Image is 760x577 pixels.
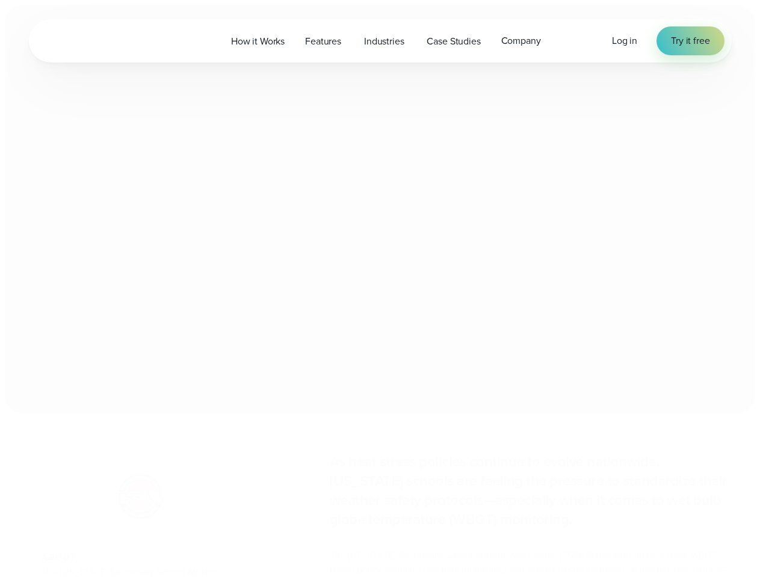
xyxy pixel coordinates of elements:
[305,34,341,49] span: Features
[364,34,404,49] span: Industries
[612,34,637,48] a: Log in
[416,29,490,53] a: Case Studies
[427,34,480,49] span: Case Studies
[671,34,709,48] span: Try it free
[501,34,541,48] span: Company
[657,26,724,55] a: Try it free
[231,34,285,49] span: How it Works
[221,29,295,53] a: How it Works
